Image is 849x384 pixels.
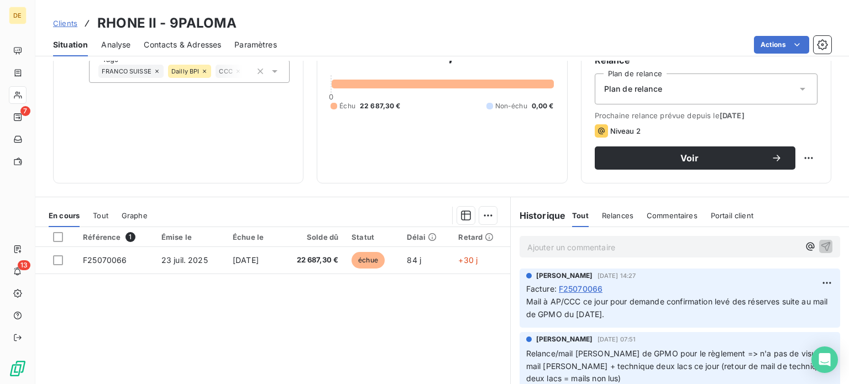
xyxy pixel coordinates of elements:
span: Plan de relance [604,83,662,94]
span: 22 687,30 € [286,255,338,266]
span: Analyse [101,39,130,50]
div: Échue le [233,233,272,241]
div: Référence [83,232,148,242]
div: Statut [352,233,394,241]
span: Tout [572,211,589,220]
input: Ajouter une valeur [243,66,251,76]
span: 13 [18,260,30,270]
span: 7 [20,106,30,116]
span: Mail à AP/CCC ce jour pour demande confirmation levé des réserves suite au mail de GPMO du [DATE]. [526,297,830,319]
span: [DATE] [233,255,259,265]
span: Relance/mail [PERSON_NAME] de GPMO pour le règlement => n'a pas de visu => mail [PERSON_NAME] + t... [526,349,831,383]
span: 22 687,30 € [360,101,401,111]
span: Non-échu [495,101,527,111]
a: Clients [53,18,77,29]
span: [DATE] [720,111,745,120]
span: [DATE] 14:27 [598,272,636,279]
h3: RHONE II - 9PALOMA [97,13,237,33]
span: Portail client [711,211,753,220]
span: 1 [125,232,135,242]
span: CCC [219,68,232,75]
h6: Historique [511,209,566,222]
span: Niveau 2 [610,127,641,135]
span: Prochaine relance prévue depuis le [595,111,817,120]
span: Échu [339,101,355,111]
span: En cours [49,211,80,220]
span: Commentaires [647,211,698,220]
span: F25070066 [83,255,127,265]
span: 0,00 € [532,101,554,111]
span: +30 j [458,255,478,265]
span: 84 j [407,255,421,265]
div: Délai [407,233,445,241]
span: 23 juil. 2025 [161,255,208,265]
span: [PERSON_NAME] [536,271,593,281]
span: Clients [53,19,77,28]
button: Voir [595,146,795,170]
div: Solde dû [286,233,338,241]
span: F25070066 [559,283,602,294]
span: Tout [93,211,108,220]
span: [PERSON_NAME] [536,334,593,344]
span: Situation [53,39,88,50]
div: DE [9,7,27,24]
span: 0 [329,92,333,101]
img: Logo LeanPay [9,360,27,377]
span: échue [352,252,385,269]
span: Facture : [526,283,557,294]
div: Retard [458,233,503,241]
button: Actions [754,36,809,54]
div: Émise le [161,233,219,241]
div: Open Intercom Messenger [811,346,838,373]
span: [DATE] 07:51 [598,336,636,343]
span: Graphe [122,211,148,220]
span: Voir [608,154,771,162]
span: FRANCO SUISSE [102,68,151,75]
span: Relances [602,211,633,220]
span: Paramètres [234,39,277,50]
span: Contacts & Adresses [144,39,221,50]
span: Dailly BPI [171,68,200,75]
